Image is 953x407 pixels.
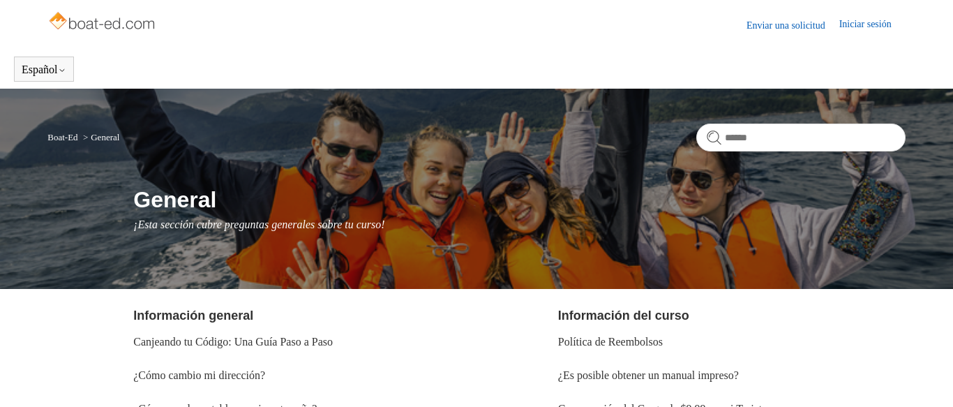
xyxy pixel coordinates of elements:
[746,18,839,33] a: Enviar una solicitud
[558,369,739,381] a: ¿Es posible obtener un manual impreso?
[22,64,66,76] button: Español
[133,216,905,233] p: ¡Esta sección cubre preguntas generales sobre tu curso!
[558,309,689,323] a: Información del curso
[47,132,77,142] a: Boat-Ed
[558,336,663,348] a: Política de Reembolsos
[839,17,906,34] a: Iniciar sesión
[133,336,333,348] a: Canjeando tu Código: Una Guía Paso a Paso
[133,183,905,216] h1: General
[133,309,253,323] a: Información general
[80,132,119,142] li: General
[47,132,80,142] li: Boat-Ed
[133,369,265,381] a: ¿Cómo cambio mi dirección?
[696,124,906,151] input: Buscar
[47,8,158,36] img: Página principal del Centro de ayuda de Boat-Ed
